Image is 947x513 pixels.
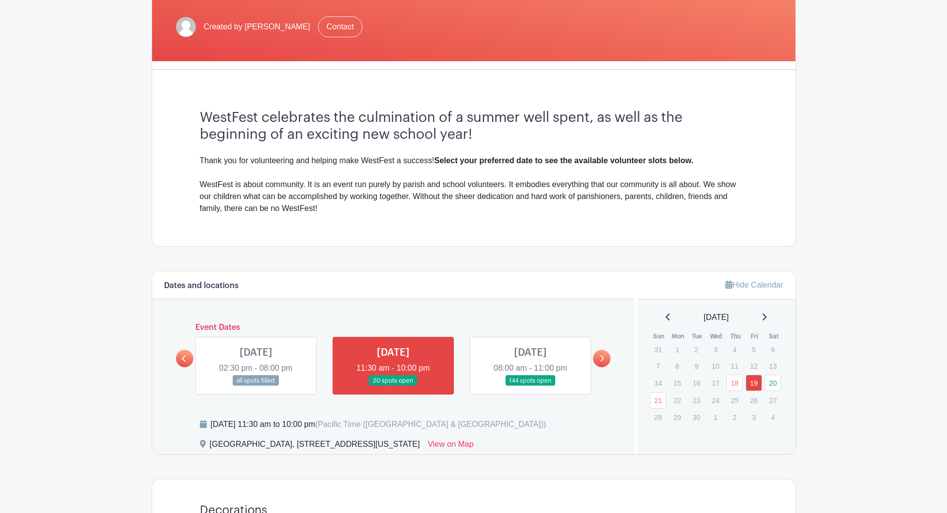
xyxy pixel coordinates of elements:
p: 12 [746,358,762,374]
p: 16 [688,375,704,391]
p: 4 [726,342,743,357]
div: [GEOGRAPHIC_DATA], [STREET_ADDRESS][US_STATE] [210,438,420,454]
p: 2 [726,410,743,425]
h6: Event Dates [193,323,594,332]
p: 1 [707,410,724,425]
p: 31 [650,342,666,357]
a: 20 [765,375,781,391]
p: 22 [669,393,686,408]
th: Sun [649,331,669,341]
p: 13 [765,358,781,374]
p: 6 [765,342,781,357]
p: 28 [650,410,666,425]
div: WestFest is about community. It is an event run purely by parish and school volunteers. It embodi... [200,179,748,214]
p: 3 [707,342,724,357]
strong: Select your preferred date to see the available volunteer slots below. [434,156,693,165]
a: Contact [318,16,362,37]
p: 14 [650,375,666,391]
p: 17 [707,375,724,391]
div: Thank you for volunteering and helping make WestFest a success! [200,155,748,167]
span: [DATE] [704,311,729,323]
p: 23 [688,393,704,408]
a: Hide Calendar [725,281,783,289]
p: 3 [746,410,762,425]
a: 18 [726,375,743,391]
p: 9 [688,358,704,374]
p: 29 [669,410,686,425]
th: Tue [688,331,707,341]
p: 1 [669,342,686,357]
a: 21 [650,392,666,409]
th: Sat [764,331,783,341]
a: 19 [746,375,762,391]
p: 11 [726,358,743,374]
div: [DATE] 11:30 am to 10:00 pm [211,418,546,430]
th: Wed [707,331,726,341]
p: 7 [650,358,666,374]
p: 8 [669,358,686,374]
p: 4 [765,410,781,425]
p: 24 [707,393,724,408]
p: 27 [765,393,781,408]
h3: WestFest celebrates the culmination of a summer well spent, as well as the beginning of an exciti... [200,109,748,143]
p: 30 [688,410,704,425]
span: Created by [PERSON_NAME] [204,21,310,33]
p: 26 [746,393,762,408]
p: 25 [726,393,743,408]
p: 2 [688,342,704,357]
th: Fri [745,331,765,341]
img: default-ce2991bfa6775e67f084385cd625a349d9dcbb7a52a09fb2fda1e96e2d18dcdb.png [176,17,196,37]
p: 15 [669,375,686,391]
a: View on Map [428,438,473,454]
p: 10 [707,358,724,374]
p: 5 [746,342,762,357]
span: (Pacific Time ([GEOGRAPHIC_DATA] & [GEOGRAPHIC_DATA])) [315,420,546,428]
h6: Dates and locations [164,281,239,291]
th: Mon [669,331,688,341]
th: Thu [726,331,745,341]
